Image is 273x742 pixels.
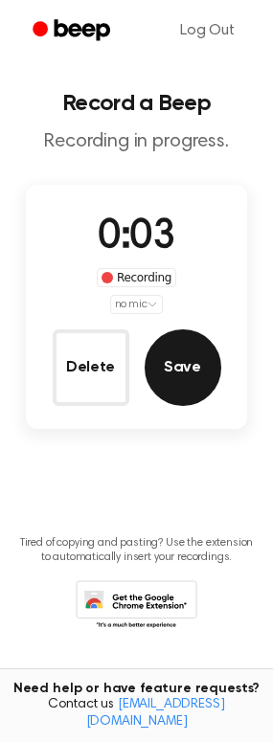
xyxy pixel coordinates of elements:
[110,295,164,314] button: no mic
[98,217,174,258] span: 0:03
[86,698,225,729] a: [EMAIL_ADDRESS][DOMAIN_NAME]
[97,268,176,287] div: Recording
[53,329,129,406] button: Delete Audio Record
[15,130,258,154] p: Recording in progress.
[15,92,258,115] h1: Record a Beep
[161,8,254,54] a: Log Out
[145,329,221,406] button: Save Audio Record
[115,296,148,313] span: no mic
[15,536,258,565] p: Tired of copying and pasting? Use the extension to automatically insert your recordings.
[19,12,127,50] a: Beep
[11,697,262,731] span: Contact us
